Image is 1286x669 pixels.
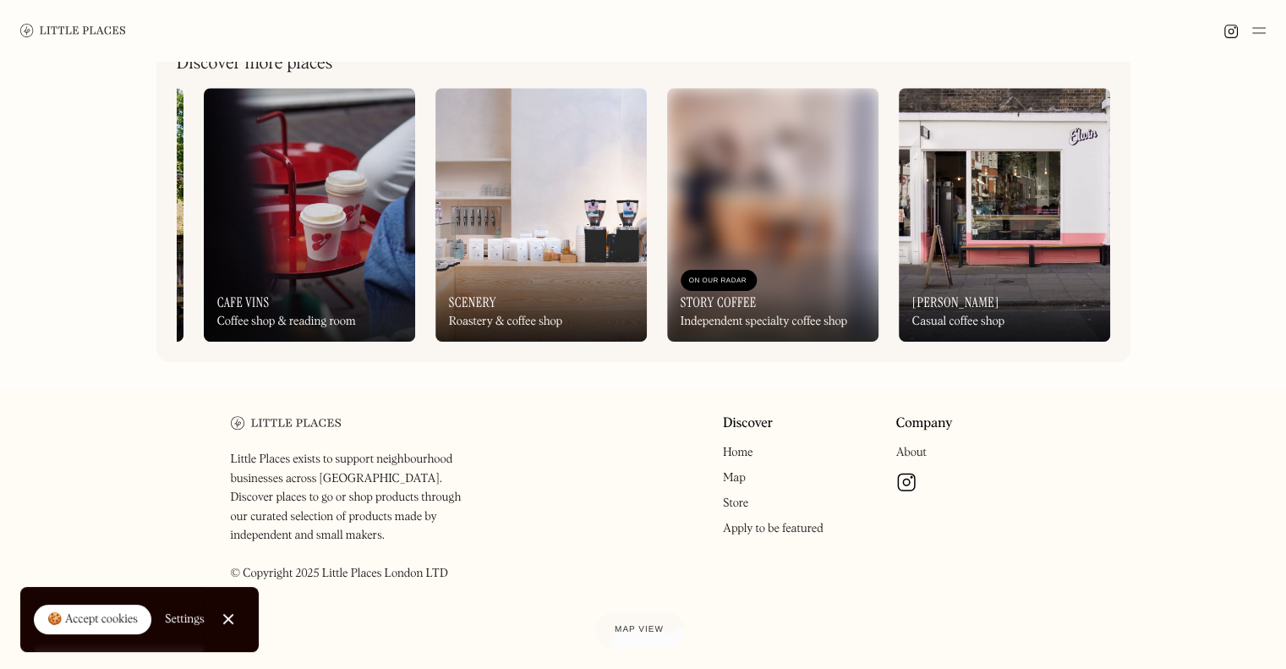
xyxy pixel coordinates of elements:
[34,605,151,635] a: 🍪 Accept cookies
[723,447,752,458] a: Home
[912,294,999,310] h3: [PERSON_NAME]
[689,272,748,289] div: On Our Radar
[165,613,205,625] div: Settings
[896,416,953,432] a: Company
[667,88,878,342] a: On Our RadarStory CoffeeIndependent specialty coffee shop
[681,294,757,310] h3: Story Coffee
[217,315,356,329] div: Coffee shop & reading room
[594,611,684,649] a: Map view
[723,523,824,535] a: Apply to be featured
[681,315,847,329] div: Independent specialty coffee shop
[449,315,562,329] div: Roastery & coffee shop
[723,497,748,509] a: Store
[615,625,664,634] span: Map view
[47,611,138,628] div: 🍪 Accept cookies
[723,472,746,484] a: Map
[217,294,270,310] h3: Cafe Vins
[899,88,1110,342] a: [PERSON_NAME]Casual coffee shop
[231,450,479,583] p: Little Places exists to support neighbourhood businesses across [GEOGRAPHIC_DATA]. Discover place...
[204,88,415,342] a: Cafe VinsCoffee shop & reading room
[165,600,205,639] a: Settings
[227,619,228,620] div: Close Cookie Popup
[449,294,496,310] h3: Scenery
[723,416,773,432] a: Discover
[435,88,647,342] a: SceneryRoastery & coffee shop
[177,53,333,74] h2: Discover more places
[912,315,1004,329] div: Casual coffee shop
[896,447,927,458] a: About
[211,602,245,636] a: Close Cookie Popup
